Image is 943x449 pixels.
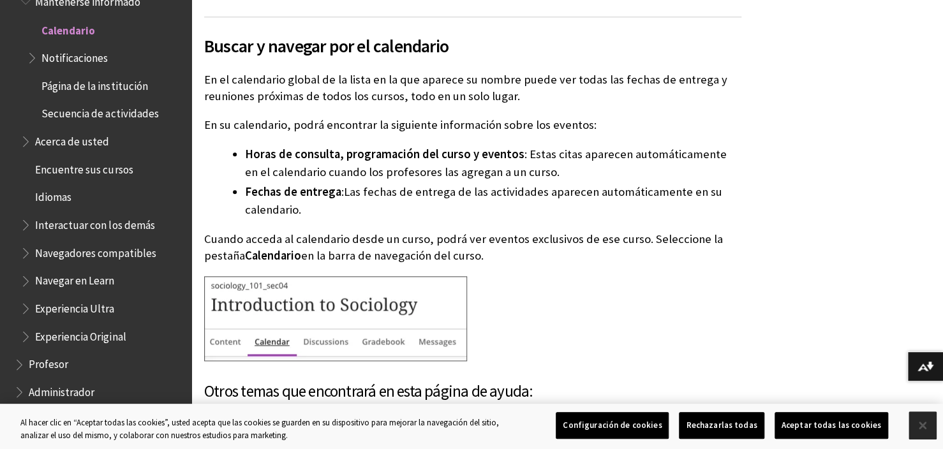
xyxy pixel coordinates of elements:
span: Las fechas de entrega de las actividades aparecen automáticamente en su calendario [245,184,722,217]
span: Experiencia Ultra [35,297,114,314]
p: En el calendario global de la lista en la que aparece su nombre puede ver todas las fechas de ent... [204,71,741,105]
li: : Estas citas aparecen automáticamente en el calendario cuando los profesores las agregan a un cu... [245,145,741,181]
span: Calendario [245,248,301,263]
span: Idiomas [35,186,71,203]
li: : . [245,183,741,219]
button: Configuración de cookies [556,412,669,439]
p: En su calendario, podrá encontrar la siguiente información sobre los eventos: [204,117,741,133]
span: Navegadores compatibles [35,242,156,259]
h2: Buscar y navegar por el calendario [204,17,741,59]
span: Notificaciones [41,47,108,64]
img: Image of a course page, with the Calendar tab underlined in purple [204,276,467,361]
span: Experiencia Original [35,325,126,342]
span: Profesor [29,353,68,371]
button: Aceptar todas las cookies [775,412,888,439]
span: Administrador [29,381,94,398]
span: Interactuar con los demás [35,214,154,231]
div: Al hacer clic en “Aceptar todas las cookies”, usted acepta que las cookies se guarden en su dispo... [20,416,519,441]
span: Navegar en Learn [35,270,114,287]
span: Fechas de entrega [245,184,341,199]
span: Encuentre sus cursos [35,158,133,175]
span: Secuencia de actividades [41,103,158,120]
span: Calendario [41,19,95,36]
h3: Otros temas que encontrará en esta página de ayuda: [204,379,741,404]
button: Rechazarlas todas [679,412,764,439]
span: Acerca de usted [35,130,109,147]
span: Página de la institución [41,75,147,92]
button: Cerrar [909,411,937,439]
span: Horas de consulta, programación del curso y eventos [245,147,524,161]
p: Cuando acceda al calendario desde un curso, podrá ver eventos exclusivos de ese curso. Seleccione... [204,231,741,264]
